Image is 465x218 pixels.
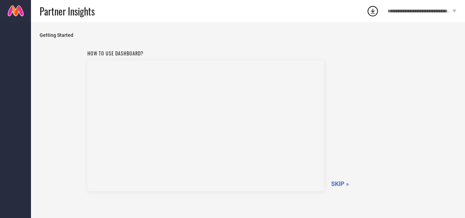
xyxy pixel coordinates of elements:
span: Partner Insights [40,4,95,18]
h1: How to use dashboard? [87,50,324,57]
span: SKIP » [331,180,349,187]
iframe: YouTube video player [87,60,324,191]
span: Getting Started [40,32,456,38]
div: Open download list [367,5,379,17]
